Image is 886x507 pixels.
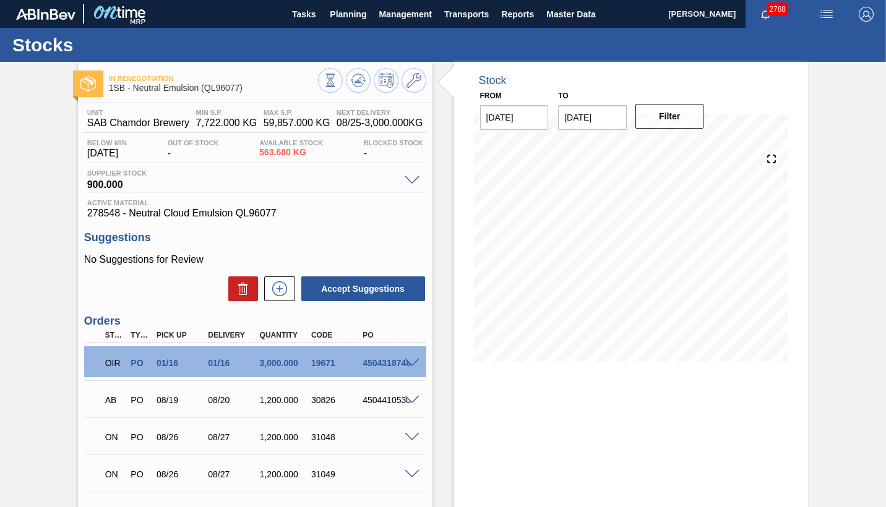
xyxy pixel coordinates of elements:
div: Purchase order [127,358,153,368]
p: OIR [105,358,124,368]
p: AB [105,395,124,405]
span: SAB Chamdor Brewery [87,117,189,129]
span: 900.000 [87,177,398,189]
div: Purchase order [127,395,153,405]
span: 278548 - Neutral Cloud Emulsion QL96077 [87,208,423,219]
span: Master Data [546,7,595,22]
div: Awaiting Billing [102,386,127,414]
div: Purchase order [127,432,153,442]
div: - [165,139,222,159]
div: Pick up [153,331,210,339]
span: Active Material [87,199,423,207]
span: Available Stock [259,139,323,147]
div: 08/26/2025 [153,469,210,479]
div: - [361,139,426,159]
button: Schedule Inventory [374,68,398,93]
div: 1,200.000 [257,395,313,405]
p: No Suggestions for Review [84,254,426,265]
div: 08/27/2025 [205,469,261,479]
div: 31049 [308,469,364,479]
input: mm/dd/yyyy [558,105,627,130]
span: Planning [330,7,366,22]
span: 59,857.000 KG [264,117,330,129]
div: 08/27/2025 [205,432,261,442]
img: Logout [859,7,874,22]
div: 1,200.000 [257,432,313,442]
span: Below Min [87,139,127,147]
span: Reports [501,7,534,22]
span: MAX S.P. [264,109,330,116]
div: Type [127,331,153,339]
label: From [480,92,502,100]
div: Quantity [257,331,313,339]
div: Delete Suggestions [222,276,258,301]
div: 19671 [308,358,364,368]
span: 1SB - Neutral Emulsion (QL96077) [109,83,318,93]
div: New suggestion [258,276,295,301]
div: 01/16/2025 [205,358,261,368]
p: ON [105,469,124,479]
img: Ícone [80,76,96,92]
img: userActions [819,7,834,22]
label: to [558,92,568,100]
span: Management [379,7,432,22]
span: 2788 [767,2,788,16]
button: Update Chart [346,68,371,93]
button: Filter [635,104,704,129]
div: 4504410530 [359,395,416,405]
div: Code [308,331,364,339]
div: 30826 [308,395,364,405]
button: Stocks Overview [318,68,343,93]
span: MIN S.P. [196,109,257,116]
span: 08/25 - 3,000.000 KG [337,117,423,129]
div: 08/19/2025 [153,395,210,405]
div: Purchase order [127,469,153,479]
span: Transports [444,7,489,22]
div: Delivery [205,331,261,339]
div: 08/20/2025 [205,395,261,405]
span: In renegotiation [109,75,318,82]
h1: Stocks [12,38,232,52]
span: [DATE] [87,148,127,159]
h3: Orders [84,315,426,328]
div: Negotiating Order [102,424,127,451]
div: 31048 [308,432,364,442]
span: Out Of Stock [168,139,219,147]
div: 01/16/2025 [153,358,210,368]
button: Notifications [746,6,785,23]
input: mm/dd/yyyy [480,105,549,130]
span: 7,722.000 KG [196,117,257,129]
p: ON [105,432,124,442]
span: Blocked Stock [364,139,423,147]
button: Go to Master Data / General [402,68,426,93]
div: Accept Suggestions [295,275,426,302]
div: 4504318748 [359,358,416,368]
span: 563.680 KG [259,148,323,157]
div: 1,200.000 [257,469,313,479]
div: Negotiating Order [102,461,127,488]
div: 08/26/2025 [153,432,210,442]
h3: Suggestions [84,231,426,244]
button: Accept Suggestions [301,276,425,301]
span: Next Delivery [337,109,423,116]
div: PO [359,331,416,339]
span: Unit [87,109,189,116]
div: Step [102,331,127,339]
div: In renegotiation [102,349,127,377]
div: 3,000.000 [257,358,313,368]
img: TNhmsLtSVTkK8tSr43FrP2fwEKptu5GPRR3wAAAABJRU5ErkJggg== [16,9,75,20]
div: Stock [479,74,507,87]
span: Tasks [290,7,317,22]
span: Supplier Stock [87,169,398,177]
